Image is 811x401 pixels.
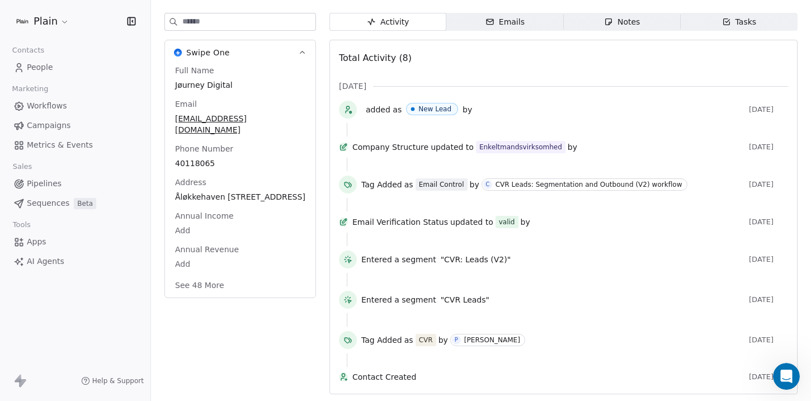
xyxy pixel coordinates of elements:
[173,177,209,188] span: Address
[27,139,93,151] span: Metrics & Events
[470,179,479,190] span: by
[419,335,433,345] div: CVR
[366,104,402,115] span: added as
[71,315,80,324] button: Start recording
[175,225,305,236] span: Add
[9,195,183,280] div: You’ll get replies here and in your email:✉️[PERSON_NAME][EMAIL_ADDRESS][DOMAIN_NAME]Our usual re...
[173,244,241,255] span: Annual Revenue
[463,104,472,115] span: by
[431,141,474,153] span: updated to
[361,254,436,265] span: Entered a segment
[9,116,142,135] a: Campaigns
[9,252,142,271] a: AI Agents
[81,376,144,385] a: Help & Support
[165,40,315,65] button: Swipe OneSwipe One
[9,136,142,154] a: Metrics & Events
[361,179,402,190] span: Tag Added
[40,41,215,186] div: Hi! I have some questions and an issue1) In this flow -[URL][DOMAIN_NAME]-, I'm trying to add a n...
[9,58,142,77] a: People
[749,295,788,304] span: [DATE]
[749,143,788,152] span: [DATE]
[7,42,49,59] span: Contacts
[9,194,142,213] a: SequencesBeta
[174,49,182,56] img: Swipe One
[7,4,29,26] button: go back
[10,292,214,311] textarea: Message…
[749,372,788,381] span: [DATE]
[168,275,231,295] button: See 48 More
[18,224,171,244] b: [PERSON_NAME][EMAIL_ADDRESS][DOMAIN_NAME]
[49,135,206,179] div: 2) When setting [PERSON_NAME] Opened to 'in the last' X days, is X days also then a Wait-function...
[54,6,68,14] h1: Fin
[8,216,35,233] span: Tools
[175,158,305,169] span: 40118065
[74,198,96,209] span: Beta
[17,315,26,324] button: Emoji picker
[49,48,206,59] div: Hi! I have some questions and an issue
[173,143,235,154] span: Phone Number
[18,282,66,289] div: Fin • 54m ago
[438,334,448,346] span: by
[192,311,210,329] button: Send a message…
[35,315,44,324] button: Gif picker
[749,255,788,264] span: [DATE]
[27,256,64,267] span: AI Agents
[479,141,562,153] div: Enkeltmandsvirksomhed
[749,336,788,345] span: [DATE]
[9,233,142,251] a: Apps
[32,6,50,24] img: Profile image for Fin
[18,251,175,273] div: Our usual reply time 🕒
[9,195,215,305] div: Fin says…
[173,98,199,110] span: Email
[13,12,72,31] button: Plain
[175,79,305,91] span: Jøurney Digital
[749,105,788,114] span: [DATE]
[352,216,448,228] span: Email Verification Status
[92,376,144,385] span: Help & Support
[16,15,29,28] img: Plain-Logo-Tile.png
[352,371,744,383] span: Contact Created
[339,53,412,63] span: Total Activity (8)
[18,202,175,246] div: You’ll get replies here and in your email: ✉️
[496,181,682,188] div: CVR Leads: Segmentation and Outbound (V2) workflow
[165,65,315,298] div: Swipe OneSwipe One
[418,105,451,113] div: New Lead
[441,294,489,305] span: "CVR Leads"
[568,141,577,153] span: by
[175,258,305,270] span: Add
[722,16,757,28] div: Tasks
[186,47,230,58] span: Swipe One
[175,113,305,135] span: [EMAIL_ADDRESS][DOMAIN_NAME]
[173,210,236,221] span: Annual Income
[499,216,515,228] div: valid
[464,336,520,344] div: [PERSON_NAME]
[27,197,69,209] span: Sequences
[773,363,800,390] iframe: Intercom live chat
[404,179,413,190] span: as
[521,216,530,228] span: by
[173,65,216,76] span: Full Name
[175,191,305,202] span: Åløkkehaven [STREET_ADDRESS]
[450,216,493,228] span: updated to
[604,16,640,28] div: Notes
[27,100,67,112] span: Workflows
[339,81,366,92] span: [DATE]
[749,218,788,227] span: [DATE]
[361,334,402,346] span: Tag Added
[53,315,62,324] button: Upload attachment
[9,41,215,195] div: Daniel says…
[419,180,464,190] div: Email Control
[54,14,139,25] p: The team can also help
[27,120,70,131] span: Campaigns
[404,334,413,346] span: as
[361,294,436,305] span: Entered a segment
[27,62,53,73] span: People
[352,141,428,153] span: Company Structure
[7,81,53,97] span: Marketing
[441,254,511,265] span: "CVR: Leads (V2)"
[9,97,142,115] a: Workflows
[49,64,206,130] div: 1) In this flow - -, I'm trying to add a node on variant B to the left to replicate the same flow...
[9,174,142,193] a: Pipelines
[108,65,195,74] a: [URL][DOMAIN_NAME]
[27,263,51,272] b: 1 day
